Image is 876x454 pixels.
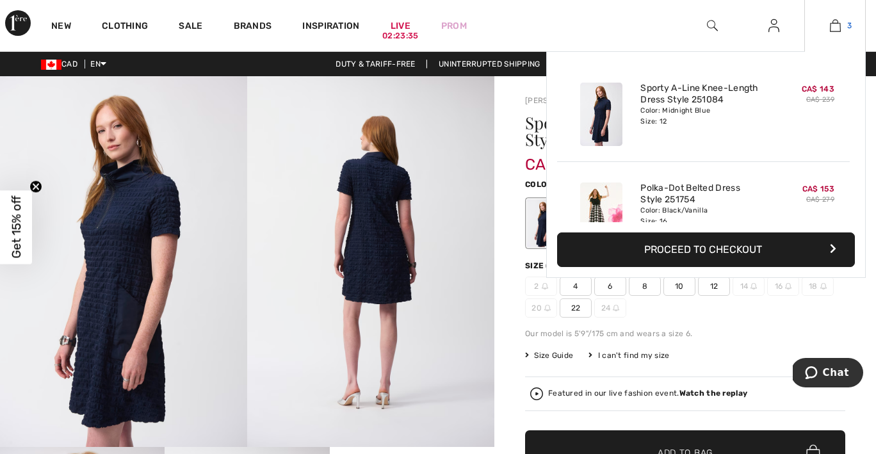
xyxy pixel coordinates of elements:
[806,195,834,204] s: CA$ 279
[758,18,790,34] a: Sign In
[530,387,543,400] img: Watch the replay
[805,18,865,33] a: 3
[542,283,548,289] img: ring-m.svg
[733,277,765,296] span: 14
[707,18,718,33] img: search the website
[525,277,557,296] span: 2
[90,60,106,69] span: EN
[9,196,24,259] span: Get 15% off
[640,83,766,106] a: Sporty A-Line Knee-Length Dress Style 251084
[588,350,669,361] div: I can't find my size
[580,182,622,246] img: Polka-Dot Belted Dress Style 251754
[51,20,71,34] a: New
[806,95,834,104] s: CA$ 239
[594,277,626,296] span: 6
[663,277,695,296] span: 10
[525,260,739,272] div: Size ([GEOGRAPHIC_DATA]/[GEOGRAPHIC_DATA]):
[802,85,834,93] span: CA$ 143
[302,20,359,34] span: Inspiration
[525,143,585,174] span: CA$ 143
[750,283,757,289] img: ring-m.svg
[525,328,845,339] div: Our model is 5'9"/175 cm and wears a size 6.
[820,283,827,289] img: ring-m.svg
[525,115,792,148] h1: Sporty A-line Knee-length Dress Style 251084
[629,277,661,296] span: 8
[391,19,410,33] a: Live02:23:35
[525,180,555,189] span: Color:
[544,305,551,311] img: ring-m.svg
[525,96,589,105] a: [PERSON_NAME]
[847,20,852,31] span: 3
[767,277,799,296] span: 16
[560,277,592,296] span: 4
[234,20,272,34] a: Brands
[525,298,557,318] span: 20
[640,106,766,126] div: Color: Midnight Blue Size: 12
[698,277,730,296] span: 12
[5,10,31,36] img: 1ère Avenue
[560,298,592,318] span: 22
[382,30,418,42] div: 02:23:35
[594,298,626,318] span: 24
[768,18,779,33] img: My Info
[793,358,863,390] iframe: Opens a widget where you can chat to one of our agents
[41,60,61,70] img: Canadian Dollar
[785,283,791,289] img: ring-m.svg
[179,20,202,34] a: Sale
[640,206,766,226] div: Color: Black/Vanilla Size: 16
[802,277,834,296] span: 18
[102,20,148,34] a: Clothing
[548,389,747,398] div: Featured in our live fashion event.
[527,199,560,247] div: Midnight Blue
[441,19,467,33] a: Prom
[679,389,748,398] strong: Watch the replay
[640,182,766,206] a: Polka-Dot Belted Dress Style 251754
[830,18,841,33] img: My Bag
[525,350,573,361] span: Size Guide
[29,180,42,193] button: Close teaser
[247,76,494,447] img: Sporty A-Line Knee-Length Dress Style 251084. 2
[41,60,83,69] span: CAD
[557,232,855,267] button: Proceed to Checkout
[613,305,619,311] img: ring-m.svg
[580,83,622,146] img: Sporty A-Line Knee-Length Dress Style 251084
[802,184,834,193] span: CA$ 153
